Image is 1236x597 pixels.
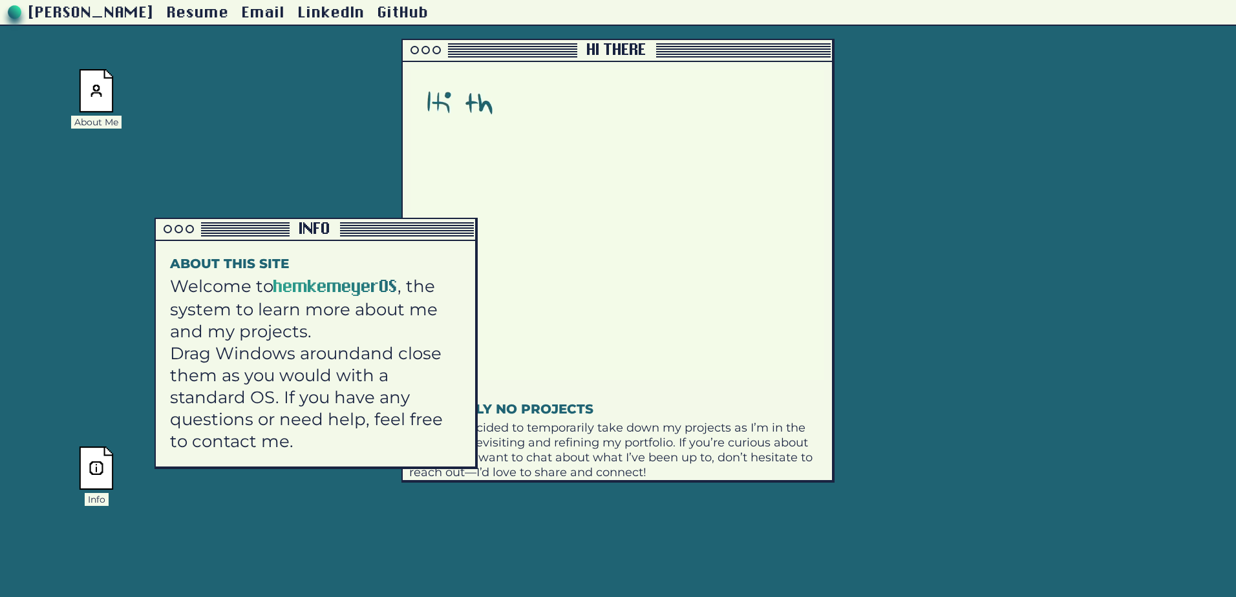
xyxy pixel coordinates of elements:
a: Email [242,5,286,21]
span: Drag Windows around [170,343,361,364]
div: About Me [71,116,122,129]
span: and close them as you would with a standard OS [170,343,442,408]
h1: About this site [170,255,458,272]
a: LinkedIn [299,5,366,21]
a: [PERSON_NAME] [29,5,154,21]
a: Resume [167,5,229,21]
div: Info [296,222,334,237]
a: GitHub [378,5,429,21]
h3: currently no projects [409,401,593,417]
div: Hi there [584,43,650,58]
div: Hey! I’ve decided to temporarily take down my projects as I’m in the process of revisiting and re... [409,421,820,480]
p: Welcome to , the system to learn more about me and my projects. . If you have any questions or ne... [170,275,458,452]
span: hemkemeyerOS [273,278,398,296]
div: Info [85,493,109,506]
